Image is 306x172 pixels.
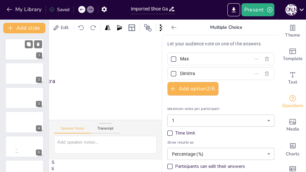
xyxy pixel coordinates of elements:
input: Insert title [131,4,168,14]
button: Add option2/6 [167,82,219,96]
div: Layout [127,23,137,33]
p: Let your audience vote on one of the answers [167,40,274,47]
span: Questions [282,102,303,109]
span: Dimitra [16,152,34,153]
button: Delete Slide [34,40,42,48]
button: Duplicate Slide [25,40,33,48]
span: Max [16,149,34,150]
span: Show results as [167,140,274,145]
div: 3 [36,101,42,107]
button: Export to PowerPoint [227,3,240,16]
span: Text [288,79,297,86]
div: Time limit [175,130,195,136]
div: 5 [36,149,42,155]
div: 1 [5,38,44,60]
span: Media [286,126,299,133]
button: Transcript [91,126,120,133]
div: 4 [36,125,42,131]
div: 2 [36,77,42,83]
div: 1 [167,115,274,127]
input: Option 2 [180,69,241,78]
div: Add ready made slides [280,43,306,67]
div: Change the overall theme [280,20,306,43]
div: Get real-time input from your audience [280,90,306,114]
div: Participants can edit their answers [175,163,245,170]
button: Add slide [3,23,45,33]
div: 2 [5,63,44,84]
span: Theme [285,32,300,39]
button: Speaker Notes [54,126,91,133]
div: Add text boxes [280,67,306,90]
div: Percentage (%) [167,148,274,160]
span: Dimitra [36,77,181,85]
button: [PERSON_NAME] [285,3,297,16]
div: 3 [5,87,44,109]
p: Multiple Choice [179,20,273,35]
div: Saved [49,7,69,13]
span: Position [144,24,152,32]
div: Add charts and graphs [280,137,306,161]
span: Maximum votes per participant [167,106,274,112]
div: Add images, graphics, shapes or video [280,114,306,137]
div: Time limit [167,130,274,136]
button: My Library [5,4,44,15]
span: Edit [59,24,70,31]
span: Template [283,55,303,62]
div: 1 [36,53,42,58]
input: Option 1 [180,54,241,64]
div: Participants can edit their answers [167,163,245,170]
span: Max [36,51,181,58]
div: 5 [5,136,44,157]
button: Present [241,3,274,16]
span: Charts [286,150,299,158]
div: 4 [5,111,44,133]
div: [PERSON_NAME] [285,4,297,16]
